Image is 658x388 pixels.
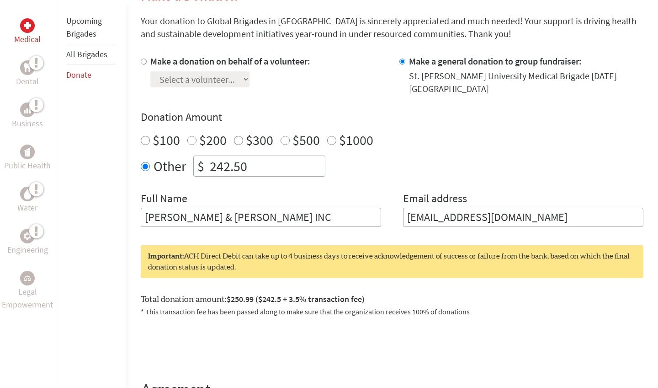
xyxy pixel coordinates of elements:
[403,191,467,208] label: Email address
[66,11,115,44] li: Upcoming Brigades
[339,131,373,149] label: $1000
[141,293,365,306] label: Total donation amount:
[12,117,43,130] p: Business
[20,271,35,286] div: Legal Empowerment
[66,49,107,59] a: All Brigades
[141,110,643,124] h4: Donation Amount
[141,15,643,40] p: Your donation to Global Brigades in [GEOGRAPHIC_DATA] is sincerely appreciated and much needed! Y...
[66,65,115,85] li: Donate
[141,245,643,278] div: ACH Direct Debit can take up to 4 business days to receive acknowledgement of success or failure ...
[4,145,51,172] a: Public HealthPublic Health
[14,33,41,46] p: Medical
[7,229,48,256] a: EngineeringEngineering
[194,156,208,176] div: $
[20,18,35,33] div: Medical
[20,102,35,117] div: Business
[24,232,31,240] img: Engineering
[12,102,43,130] a: BusinessBusiness
[227,294,365,304] span: $250.99 ($242.5 + 3.5% transaction fee)
[16,60,39,88] a: DentalDental
[20,187,35,201] div: Water
[154,156,186,177] label: Other
[4,159,51,172] p: Public Health
[403,208,643,227] input: Your Email
[7,243,48,256] p: Engineering
[409,55,582,67] label: Make a general donation to group fundraiser:
[20,229,35,243] div: Engineering
[246,131,273,149] label: $300
[292,131,320,149] label: $500
[148,253,184,260] strong: Important:
[24,63,31,72] img: Dental
[14,18,41,46] a: MedicalMedical
[141,328,280,364] iframe: reCAPTCHA
[66,44,115,65] li: All Brigades
[141,306,643,317] p: * This transaction fee has been passed along to make sure that the organization receives 100% of ...
[141,191,187,208] label: Full Name
[24,147,31,156] img: Public Health
[20,60,35,75] div: Dental
[24,22,31,29] img: Medical
[17,187,37,214] a: WaterWater
[66,70,91,80] a: Donate
[16,75,39,88] p: Dental
[141,208,381,227] input: Enter Full Name
[2,286,53,311] p: Legal Empowerment
[153,131,180,149] label: $100
[24,106,31,113] img: Business
[20,145,35,159] div: Public Health
[208,156,325,176] input: Enter Amount
[24,275,31,281] img: Legal Empowerment
[2,271,53,311] a: Legal EmpowermentLegal Empowerment
[199,131,227,149] label: $200
[17,201,37,214] p: Water
[150,55,310,67] label: Make a donation on behalf of a volunteer:
[66,16,102,39] a: Upcoming Brigades
[24,189,31,199] img: Water
[409,70,643,95] div: St. [PERSON_NAME] University Medical Brigade [DATE] [GEOGRAPHIC_DATA]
